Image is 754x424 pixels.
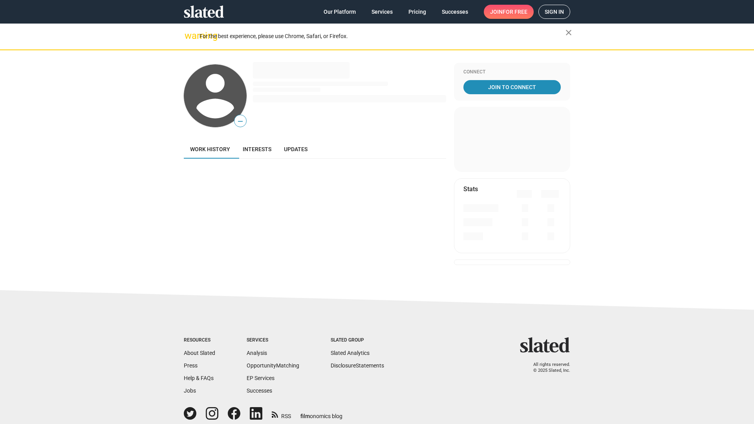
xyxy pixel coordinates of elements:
mat-card-title: Stats [463,185,478,193]
a: Analysis [247,350,267,356]
a: filmonomics blog [300,406,342,420]
span: Services [372,5,393,19]
a: Successes [436,5,474,19]
div: Services [247,337,299,344]
span: Successes [442,5,468,19]
span: Join To Connect [465,80,559,94]
a: OpportunityMatching [247,362,299,369]
a: Work history [184,140,236,159]
div: For the best experience, please use Chrome, Safari, or Firefox. [199,31,565,42]
div: Slated Group [331,337,384,344]
span: — [234,116,246,126]
span: Our Platform [324,5,356,19]
div: Resources [184,337,215,344]
span: Pricing [408,5,426,19]
span: for free [503,5,527,19]
a: Joinfor free [484,5,534,19]
a: Jobs [184,387,196,394]
div: Connect [463,69,561,75]
a: EP Services [247,375,275,381]
p: All rights reserved. © 2025 Slated, Inc. [525,362,570,373]
span: Updates [284,146,307,152]
span: Interests [243,146,271,152]
a: Help & FAQs [184,375,214,381]
span: Work history [190,146,230,152]
a: Services [365,5,399,19]
span: Sign in [545,5,564,18]
a: Successes [247,387,272,394]
span: Join [490,5,527,19]
a: RSS [272,408,291,420]
span: film [300,413,310,419]
a: Our Platform [317,5,362,19]
mat-icon: warning [185,31,194,40]
a: About Slated [184,350,215,356]
a: Interests [236,140,278,159]
a: Pricing [402,5,432,19]
a: Slated Analytics [331,350,370,356]
a: Sign in [538,5,570,19]
a: Join To Connect [463,80,561,94]
a: Press [184,362,198,369]
a: Updates [278,140,314,159]
mat-icon: close [564,28,573,37]
a: DisclosureStatements [331,362,384,369]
